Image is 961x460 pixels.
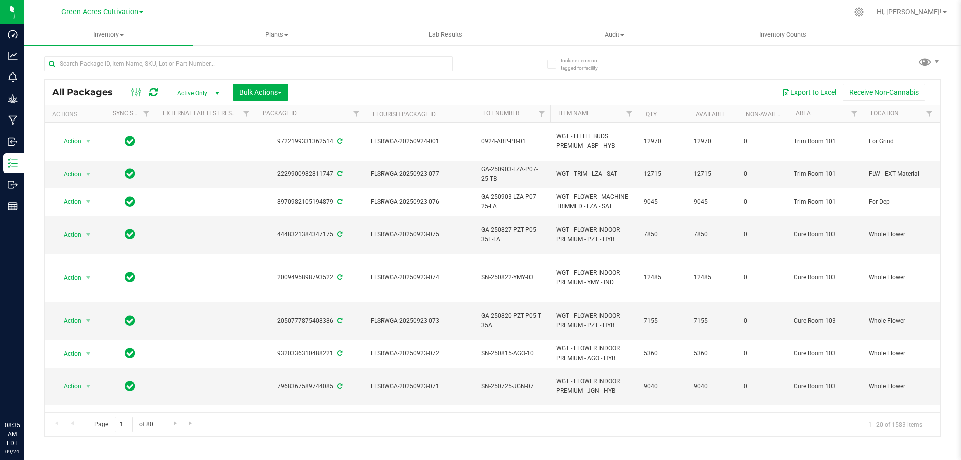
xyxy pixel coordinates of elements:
button: Bulk Actions [233,84,288,101]
a: Inventory [24,24,193,45]
span: Cure Room 103 [794,230,857,239]
span: 12970 [694,137,732,146]
a: Go to the next page [168,417,182,430]
a: Flourish Package ID [373,111,436,118]
inline-svg: Outbound [8,180,18,190]
span: 12715 [644,169,682,179]
inline-svg: Inbound [8,137,18,147]
input: 1 [115,417,133,432]
a: Qty [646,111,657,118]
span: Whole Flower [869,382,932,391]
span: FLSRWGA-20250923-074 [371,273,469,282]
div: Manage settings [853,7,865,17]
span: 0 [744,316,782,326]
a: Lot Number [483,110,519,117]
span: WGT - FLOWER INDOOR PREMIUM - JGN - HYB [556,377,632,396]
span: Action [55,347,82,361]
span: 0924-ABP-PR-01 [481,137,544,146]
span: Cure Room 103 [794,273,857,282]
span: Bulk Actions [239,88,282,96]
inline-svg: Analytics [8,51,18,61]
span: Action [55,134,82,148]
span: Action [55,167,82,181]
span: In Sync [125,314,135,328]
span: WGT - FLOWER - MACHINE TRIMMED - LZA - SAT [556,192,632,211]
span: FLSRWGA-20250923-077 [371,169,469,179]
span: 5360 [644,349,682,358]
a: Inventory Counts [699,24,867,45]
span: select [82,314,95,328]
span: Lab Results [415,30,476,39]
div: 8970982105194879 [253,197,366,207]
button: Receive Non-Cannabis [843,84,925,101]
span: 7155 [694,316,732,326]
span: WGT - LITTLE BUDS PREMIUM - ABP - HYB [556,132,632,151]
a: Audit [530,24,699,45]
span: Audit [531,30,698,39]
a: Non-Available [746,111,790,118]
inline-svg: Manufacturing [8,115,18,125]
span: For Dep [869,197,932,207]
span: Cure Room 103 [794,349,857,358]
a: Filter [621,105,638,122]
span: Hi, [PERSON_NAME]! [877,8,942,16]
a: Area [796,110,811,117]
span: WGT - FLOWER INDOOR PREMIUM - AGO - HYB [556,344,632,363]
span: Cure Room 103 [794,382,857,391]
span: All Packages [52,87,123,98]
inline-svg: Inventory [8,158,18,168]
span: FLSRWGA-20250923-075 [371,230,469,239]
span: 9045 [694,197,732,207]
a: Available [696,111,726,118]
button: Export to Excel [776,84,843,101]
span: 12485 [644,273,682,282]
span: 0 [744,382,782,391]
span: In Sync [125,270,135,284]
span: For Grind [869,137,932,146]
span: Sync from Compliance System [336,317,342,324]
div: 2050777875408386 [253,316,366,326]
span: 7850 [644,230,682,239]
span: In Sync [125,227,135,241]
span: SN-250822-YMY-03 [481,273,544,282]
span: WGT - FLOWER INDOOR PREMIUM - PZT - HYB [556,225,632,244]
span: select [82,347,95,361]
p: 08:35 AM EDT [5,421,20,448]
input: Search Package ID, Item Name, SKU, Lot or Part Number... [44,56,453,71]
span: Whole Flower [869,273,932,282]
span: 0 [744,349,782,358]
span: In Sync [125,195,135,209]
span: Inventory Counts [746,30,820,39]
span: Green Acres Cultivation [61,8,138,16]
a: Location [871,110,899,117]
span: Trim Room 101 [794,137,857,146]
span: Action [55,195,82,209]
div: 2229900982811747 [253,169,366,179]
inline-svg: Monitoring [8,72,18,82]
span: 7155 [644,316,682,326]
span: In Sync [125,134,135,148]
iframe: Resource center [10,380,40,410]
span: 12970 [644,137,682,146]
span: Sync from Compliance System [336,138,342,145]
div: 9722199331362514 [253,137,366,146]
a: Package ID [263,110,297,117]
span: Whole Flower [869,349,932,358]
span: GA-250903-LZA-P07-25-TB [481,165,544,184]
span: Sync from Compliance System [336,170,342,177]
span: 9040 [644,382,682,391]
span: WGT - FLOWER INDOOR PREMIUM - PZT - HYB [556,311,632,330]
a: Plants [193,24,361,45]
iframe: Resource center unread badge [30,378,42,390]
span: 9045 [644,197,682,207]
span: Inventory [24,30,193,39]
span: select [82,167,95,181]
span: 0 [744,197,782,207]
span: WGT - TRIM - LZA - SAT [556,169,632,179]
span: FLSRWGA-20250923-071 [371,382,469,391]
span: GA-250903-LZA-P07-25-FA [481,192,544,211]
a: Filter [238,105,255,122]
div: Actions [52,111,101,118]
span: FLW - EXT Material [869,169,932,179]
a: External Lab Test Result [163,110,241,117]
